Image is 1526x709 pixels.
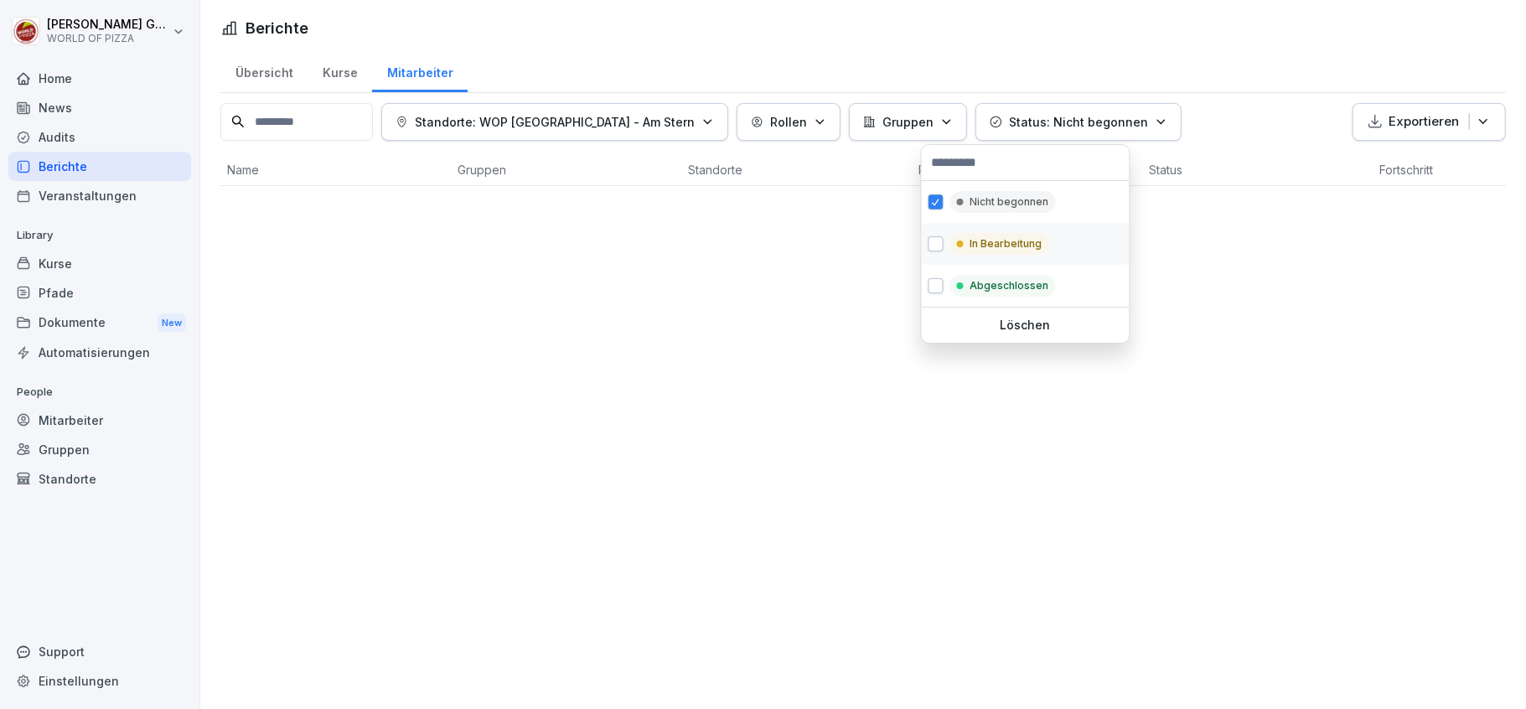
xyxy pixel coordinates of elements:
[415,113,695,131] p: Standorte: WOP [GEOGRAPHIC_DATA] - Am Stern
[770,113,807,131] p: Rollen
[929,318,1123,333] p: Löschen
[970,236,1042,251] p: In Bearbeitung
[970,278,1049,293] p: Abgeschlossen
[970,194,1049,210] p: Nicht begonnen
[1009,113,1148,131] p: Status: Nicht begonnen
[882,113,934,131] p: Gruppen
[1389,112,1459,132] p: Exportieren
